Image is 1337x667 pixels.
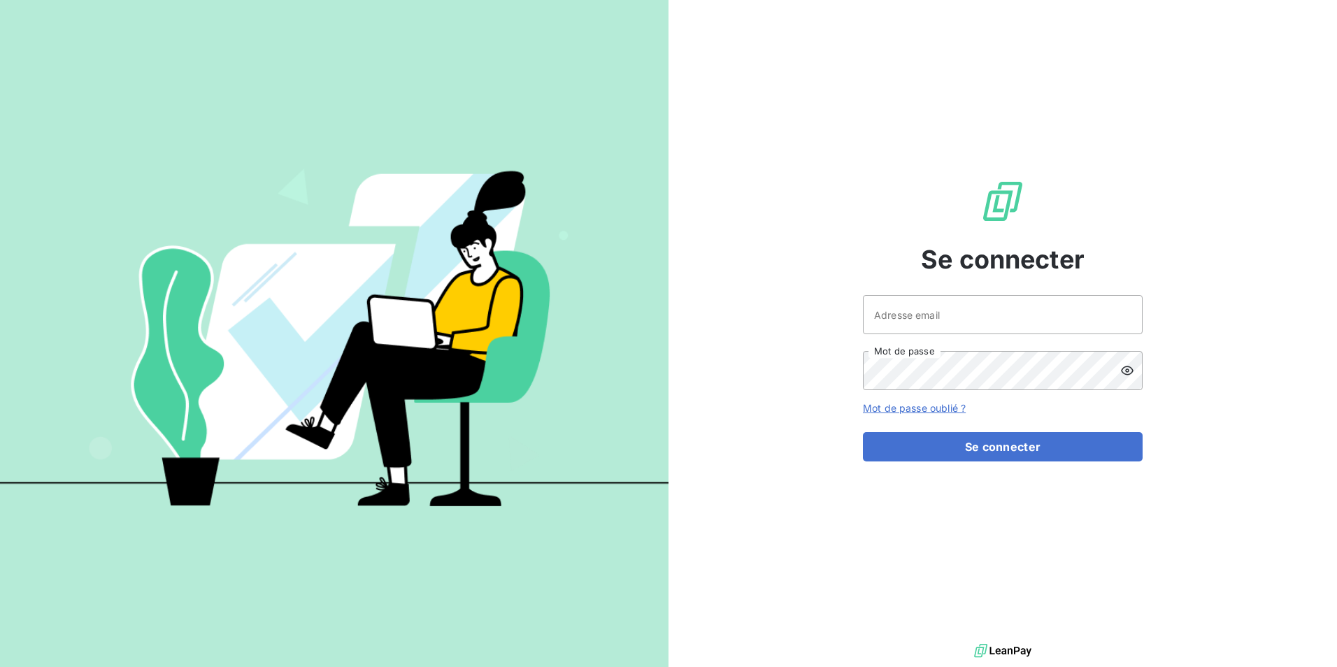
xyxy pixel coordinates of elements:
[974,640,1031,661] img: logo
[863,295,1143,334] input: placeholder
[863,432,1143,461] button: Se connecter
[980,179,1025,224] img: Logo LeanPay
[921,241,1085,278] span: Se connecter
[863,402,966,414] a: Mot de passe oublié ?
